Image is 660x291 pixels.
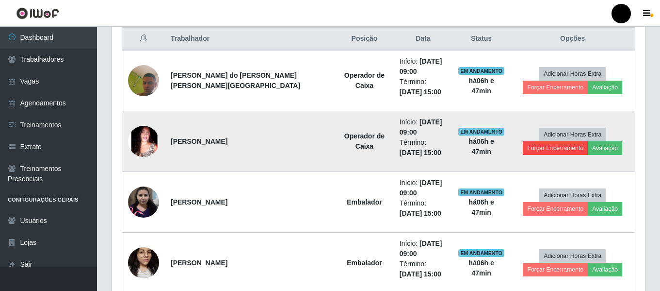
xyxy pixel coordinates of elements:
[469,198,494,216] strong: há 06 h e 47 min
[523,263,588,276] button: Forçar Encerramento
[510,28,635,51] th: Opções
[452,28,511,51] th: Status
[400,259,447,279] li: Término:
[539,188,606,202] button: Adicionar Horas Extra
[458,249,504,257] span: EM ANDAMENTO
[400,88,441,96] time: [DATE] 15:00
[539,249,606,263] button: Adicionar Horas Extra
[400,178,447,198] li: Início:
[128,242,159,283] img: 1729691026588.jpeg
[128,46,159,116] img: 1742995896135.jpeg
[344,71,385,89] strong: Operador de Caixa
[458,67,504,75] span: EM ANDAMENTO
[469,77,494,95] strong: há 06 h e 47 min
[458,188,504,196] span: EM ANDAMENTO
[458,128,504,136] span: EM ANDAMENTO
[128,126,159,157] img: 1742864590571.jpeg
[335,28,394,51] th: Posição
[171,259,227,267] strong: [PERSON_NAME]
[400,118,442,136] time: [DATE] 09:00
[347,259,382,267] strong: Embalador
[469,137,494,155] strong: há 06 h e 47 min
[400,270,441,278] time: [DATE] 15:00
[539,67,606,81] button: Adicionar Horas Extra
[344,132,385,150] strong: Operador de Caixa
[394,28,452,51] th: Data
[523,202,588,216] button: Forçar Encerramento
[171,137,227,145] strong: [PERSON_NAME]
[400,117,447,137] li: Início:
[347,198,382,206] strong: Embalador
[400,57,442,75] time: [DATE] 09:00
[588,263,622,276] button: Avaliação
[588,141,622,155] button: Avaliação
[400,56,447,77] li: Início:
[469,259,494,277] strong: há 06 h e 47 min
[171,198,227,206] strong: [PERSON_NAME]
[400,239,447,259] li: Início:
[16,7,59,19] img: CoreUI Logo
[539,128,606,141] button: Adicionar Horas Extra
[165,28,335,51] th: Trabalhador
[588,81,622,94] button: Avaliação
[400,77,447,97] li: Término:
[400,240,442,257] time: [DATE] 09:00
[523,141,588,155] button: Forçar Encerramento
[523,81,588,94] button: Forçar Encerramento
[588,202,622,216] button: Avaliação
[400,149,441,156] time: [DATE] 15:00
[400,209,441,217] time: [DATE] 15:00
[171,71,300,89] strong: [PERSON_NAME] do [PERSON_NAME] [PERSON_NAME][GEOGRAPHIC_DATA]
[128,187,159,218] img: 1725571179961.jpeg
[400,179,442,197] time: [DATE] 09:00
[400,137,447,158] li: Término:
[400,198,447,219] li: Término:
